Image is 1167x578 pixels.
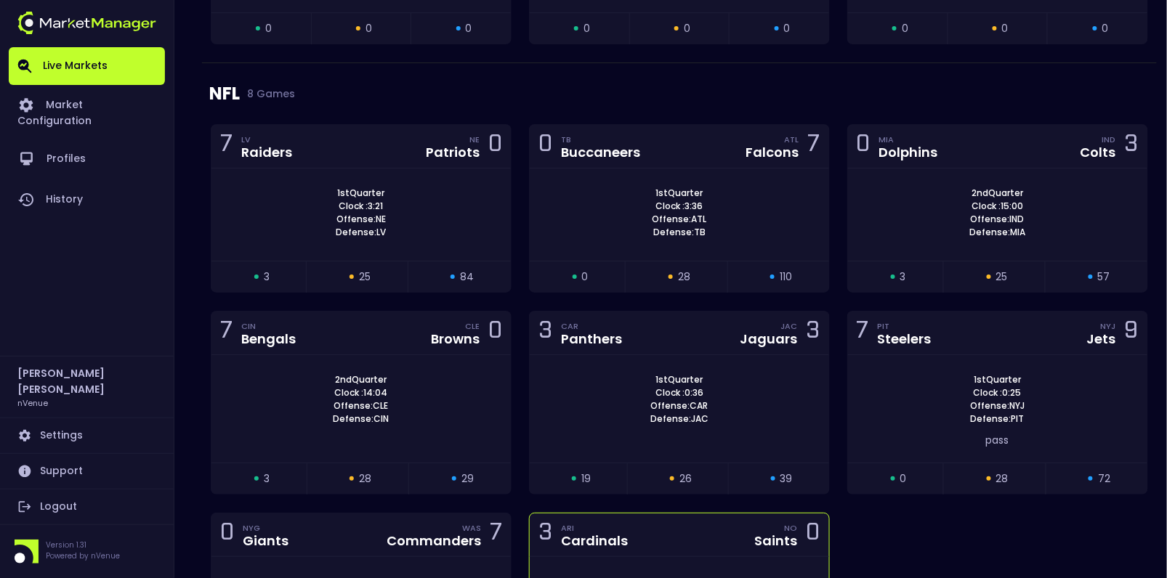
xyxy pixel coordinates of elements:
span: Clock : 3:21 [334,200,387,213]
a: Logout [9,489,165,524]
span: 3 [900,269,906,285]
div: ATL [785,134,799,145]
span: 57 [1098,269,1110,285]
div: 7 [857,319,869,346]
span: 110 [780,269,792,285]
a: Settings [9,418,165,453]
span: Offense: NYJ [966,399,1029,412]
span: Defense: TB [649,226,710,239]
span: 3 [264,471,270,487]
div: TB [561,134,640,145]
div: 0 [857,133,871,160]
div: Bengals [241,333,296,346]
h3: nVenue [17,397,48,408]
span: 28 [359,471,371,487]
span: Offense: IND [966,213,1029,226]
span: 0 [1002,21,1009,36]
span: 1st Quarter [651,373,707,386]
span: 25 [359,269,371,285]
span: pass [986,433,1009,447]
div: 9 [1125,319,1139,346]
p: Powered by nVenue [46,550,120,561]
span: 0 [583,21,590,36]
div: Jaguars [740,333,798,346]
div: MIA [879,134,938,145]
div: 0 [488,133,502,160]
div: Commanders [387,534,481,548]
div: PIT [878,320,932,332]
span: 29 [461,471,474,487]
span: 28 [996,471,1009,487]
div: 0 [538,133,552,160]
a: Profiles [9,139,165,179]
div: Raiders [241,146,292,159]
div: WAS [462,522,481,534]
div: Colts [1081,146,1116,159]
div: Steelers [878,333,932,346]
div: Jets [1087,333,1116,346]
span: 0 [1102,21,1109,36]
div: NFL [209,63,1150,124]
span: Clock : 0:25 [969,386,1026,399]
div: 3 [1125,133,1139,160]
span: 0 [582,269,589,285]
div: Saints [755,534,798,548]
div: NYG [243,522,288,534]
span: 0 [466,21,472,36]
div: ARI [561,522,628,534]
div: Cardinals [561,534,628,548]
span: Offense: CAR [646,399,712,412]
div: 3 [807,319,820,346]
div: LV [241,134,292,145]
span: 28 [678,269,690,285]
span: Defense: JAC [646,412,713,426]
span: 19 [581,471,591,487]
div: NYJ [1101,320,1116,332]
span: Defense: PIT [966,412,1029,426]
span: 0 [902,21,908,36]
span: Defense: CIN [328,412,393,426]
div: CIN [241,320,296,332]
div: 3 [538,521,552,548]
div: 7 [220,319,233,346]
div: 3 [538,319,552,346]
div: Browns [431,333,480,346]
span: 84 [460,269,474,285]
h2: [PERSON_NAME] [PERSON_NAME] [17,365,156,397]
span: Clock : 0:36 [651,386,708,399]
div: 0 [220,521,234,548]
span: 3 [264,269,270,285]
span: Offense: ATL [647,213,711,226]
div: Panthers [561,333,622,346]
span: 8 Games [240,88,295,99]
a: Support [9,454,165,489]
span: Offense: NE [332,213,390,226]
span: Clock : 15:00 [967,200,1027,213]
span: Defense: LV [331,226,390,239]
span: 0 [366,21,372,36]
div: IND [1102,134,1116,145]
div: 7 [808,133,820,160]
div: Falcons [746,146,799,159]
div: JAC [781,320,798,332]
div: Version 1.31Powered by nVenue [9,540,165,563]
span: 26 [679,471,692,487]
p: Version 1.31 [46,540,120,550]
span: Clock : 14:04 [330,386,392,399]
span: 0 [900,471,907,487]
span: 39 [780,471,793,487]
div: 0 [488,319,502,346]
img: logo [17,12,156,34]
span: 0 [684,21,690,36]
div: Patriots [426,146,480,159]
span: Clock : 3:36 [651,200,707,213]
div: Dolphins [879,146,938,159]
div: 7 [220,133,233,160]
span: 72 [1098,471,1110,487]
div: 7 [490,521,502,548]
div: NO [785,522,798,534]
span: 1st Quarter [333,187,389,200]
span: 1st Quarter [651,187,707,200]
span: 1st Quarter [969,373,1025,386]
div: Giants [243,534,288,548]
